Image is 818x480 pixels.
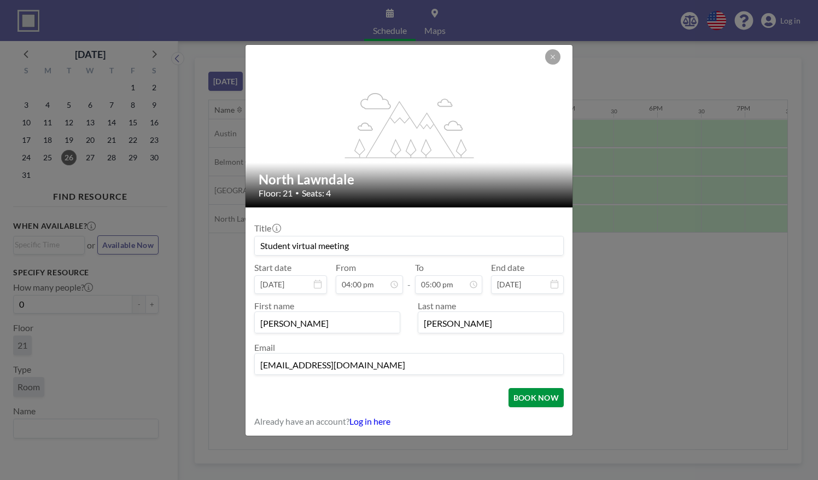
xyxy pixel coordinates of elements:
[254,300,294,311] label: First name
[254,223,280,234] label: Title
[336,262,356,273] label: From
[302,188,331,199] span: Seats: 4
[349,416,390,426] a: Log in here
[418,300,456,311] label: Last name
[509,388,564,407] button: BOOK NOW
[254,416,349,427] span: Already have an account?
[255,314,400,333] input: First name
[259,171,560,188] h2: North Lawndale
[345,92,474,158] g: flex-grow: 1.2;
[415,262,424,273] label: To
[295,189,299,197] span: •
[254,342,275,352] label: Email
[491,262,524,273] label: End date
[254,262,291,273] label: Start date
[418,314,563,333] input: Last name
[259,188,293,199] span: Floor: 21
[255,236,563,255] input: Guest reservation
[407,266,411,290] span: -
[255,356,563,374] input: Email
